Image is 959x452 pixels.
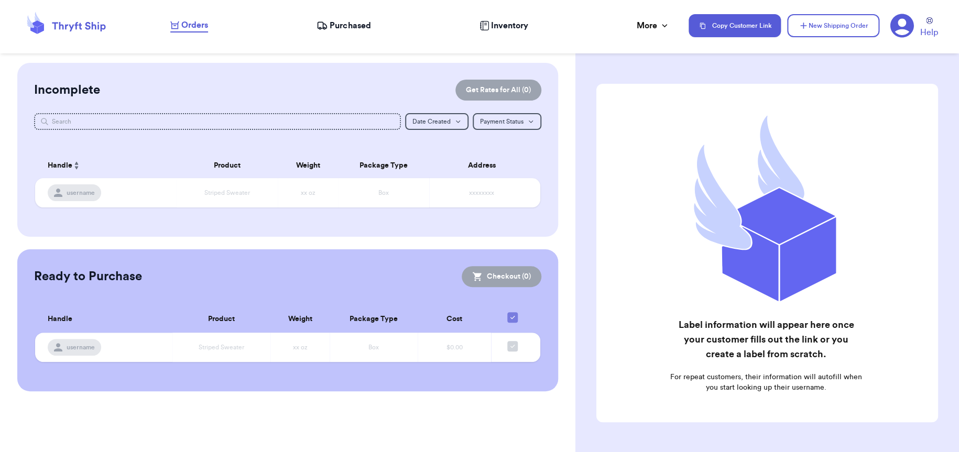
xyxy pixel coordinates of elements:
[469,190,494,196] span: xxxxxxxx
[34,113,401,130] input: Search
[637,19,670,32] div: More
[669,372,863,393] p: For repeat customers, their information will autofill when you start looking up their username.
[462,266,541,287] button: Checkout (0)
[378,190,389,196] span: Box
[480,118,524,125] span: Payment Status
[491,19,528,32] span: Inventory
[48,314,72,325] span: Handle
[787,14,879,37] button: New Shipping Order
[199,344,244,350] span: Striped Sweater
[338,153,429,178] th: Package Type
[172,306,270,333] th: Product
[473,113,541,130] button: Payment Status
[270,306,329,333] th: Weight
[479,19,528,32] a: Inventory
[34,82,100,98] h2: Incomplete
[170,19,208,32] a: Orders
[330,19,370,32] span: Purchased
[455,80,541,101] button: Get Rates for All (0)
[204,190,250,196] span: Striped Sweater
[418,306,491,333] th: Cost
[181,19,208,31] span: Orders
[368,344,379,350] span: Box
[177,153,278,178] th: Product
[301,190,315,196] span: xx oz
[920,17,938,39] a: Help
[669,317,863,361] h2: Label information will appear here once your customer fills out the link or you create a label fr...
[330,306,418,333] th: Package Type
[405,113,468,130] button: Date Created
[48,160,72,171] span: Handle
[34,268,142,285] h2: Ready to Purchase
[920,26,938,39] span: Help
[278,153,339,178] th: Weight
[446,344,463,350] span: $0.00
[412,118,451,125] span: Date Created
[72,159,81,172] button: Sort ascending
[429,153,540,178] th: Address
[67,343,95,351] span: username
[67,189,95,197] span: username
[317,19,370,32] a: Purchased
[689,14,781,37] button: Copy Customer Link
[292,344,307,350] span: xx oz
